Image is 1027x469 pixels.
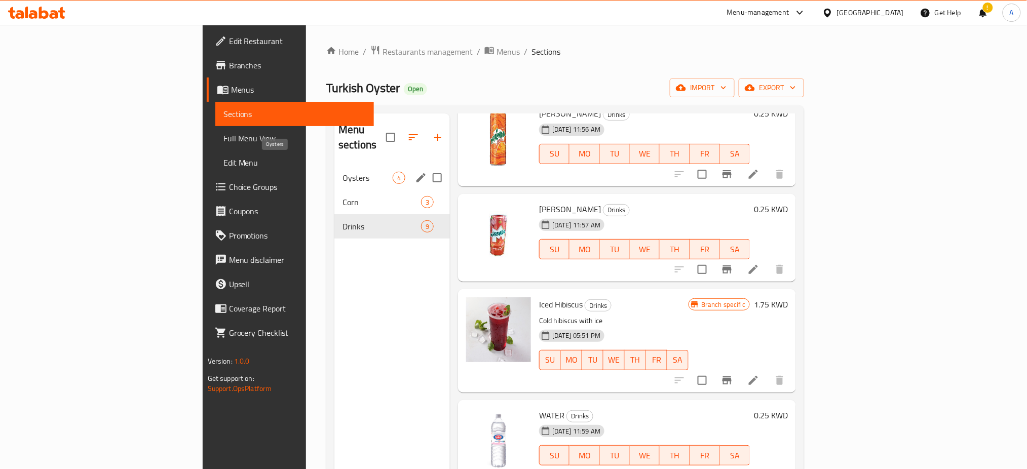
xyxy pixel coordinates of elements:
div: Drinks [603,108,630,121]
button: export [739,79,804,97]
a: Restaurants management [370,45,473,58]
button: delete [768,257,792,282]
p: Cold hibiscus with ice [539,315,689,327]
a: Promotions [207,223,374,248]
a: Menu disclaimer [207,248,374,272]
h6: 0.25 KWD [754,106,788,121]
span: Oysters [343,172,393,184]
img: Iced Hibiscus [466,297,531,362]
div: items [393,172,405,184]
div: Drinks9 [334,214,450,239]
button: delete [768,368,792,393]
span: 3 [422,198,433,207]
button: SU [539,239,569,259]
span: WE [634,146,656,161]
span: Version: [208,355,233,368]
button: FR [690,445,720,465]
span: FR [694,448,716,463]
span: MO [565,353,578,367]
span: Drinks [585,300,611,311]
span: SA [671,353,684,367]
a: Support.OpsPlatform [208,382,272,395]
span: TH [664,242,686,257]
span: A [1010,7,1014,18]
span: Edit Menu [223,157,366,169]
span: Select to update [692,259,713,280]
a: Edit menu item [747,374,759,386]
span: Drinks [343,220,421,232]
a: Grocery Checklist [207,321,374,345]
a: Menus [207,77,374,102]
button: SA [720,144,750,164]
button: Branch-specific-item [715,257,739,282]
span: 1.0.0 [234,355,250,368]
img: Mirinda strawberry [466,202,531,267]
span: Select all sections [380,127,401,148]
span: Promotions [229,229,366,242]
span: Drinks [603,109,629,121]
button: WE [630,144,660,164]
div: Open [404,83,427,95]
span: [PERSON_NAME] [539,202,601,217]
li: / [477,46,480,58]
span: Edit Restaurant [229,35,366,47]
span: WE [607,353,621,367]
span: [DATE] 11:59 AM [548,426,604,436]
div: items [421,196,434,208]
button: SU [539,350,561,370]
button: TH [625,350,646,370]
button: WE [603,350,625,370]
span: Drinks [567,410,593,422]
span: Sections [531,46,560,58]
button: Branch-specific-item [715,368,739,393]
span: Coverage Report [229,302,366,315]
a: Edit menu item [747,168,759,180]
span: Open [404,85,427,93]
button: edit [413,170,429,185]
button: TU [600,445,630,465]
span: export [747,82,796,94]
nav: Menu sections [334,162,450,243]
button: SU [539,144,569,164]
button: TU [600,239,630,259]
span: TU [604,448,626,463]
button: SA [667,350,689,370]
span: Grocery Checklist [229,327,366,339]
img: Mirinda [466,106,531,171]
span: Restaurants management [383,46,473,58]
button: Add section [426,125,450,149]
button: TH [660,144,690,164]
span: MO [574,242,595,257]
span: [PERSON_NAME] [539,106,601,121]
div: Oysters4edit [334,166,450,190]
a: Sections [215,102,374,126]
span: TH [629,353,642,367]
span: MO [574,448,595,463]
span: Select to update [692,370,713,391]
button: MO [569,445,599,465]
a: Coverage Report [207,296,374,321]
span: FR [694,146,716,161]
li: / [524,46,527,58]
a: Upsell [207,272,374,296]
button: SU [539,445,569,465]
span: FR [650,353,663,367]
span: Sections [223,108,366,120]
span: Choice Groups [229,181,366,193]
button: WE [630,445,660,465]
a: Branches [207,53,374,77]
a: Coupons [207,199,374,223]
div: Menu-management [727,7,789,19]
h6: 1.75 KWD [754,297,788,311]
button: WE [630,239,660,259]
button: TU [582,350,603,370]
div: Drinks [566,410,593,422]
span: TH [664,448,686,463]
span: [DATE] 05:51 PM [548,331,604,340]
span: Menus [497,46,520,58]
button: FR [690,144,720,164]
span: FR [694,242,716,257]
span: TU [604,242,626,257]
button: FR [690,239,720,259]
span: SA [724,448,746,463]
